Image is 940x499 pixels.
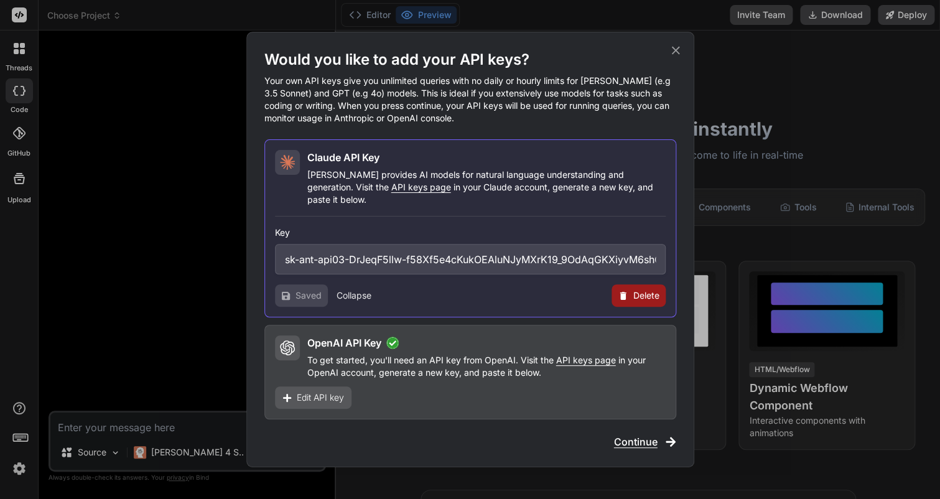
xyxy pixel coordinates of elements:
span: Continue [614,434,658,449]
button: Collapse [337,289,371,302]
p: Your own API keys give you unlimited queries with no daily or hourly limits for [PERSON_NAME] (e.... [264,75,676,124]
span: Delete [633,289,659,302]
h2: Claude API Key [307,150,379,165]
h1: Would you like to add your API keys? [264,50,676,70]
span: API keys page [556,355,616,365]
button: Continue [614,434,676,449]
span: Saved [295,289,322,302]
h3: Key [275,226,666,239]
span: API keys page [391,182,451,192]
span: Edit API key [297,391,344,404]
p: [PERSON_NAME] provides AI models for natural language understanding and generation. Visit the in ... [307,169,666,206]
button: Delete [612,284,666,307]
input: Enter API Key [275,244,666,274]
h2: OpenAI API Key [307,335,381,350]
p: To get started, you'll need an API key from OpenAI. Visit the in your OpenAI account, generate a ... [307,354,666,379]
